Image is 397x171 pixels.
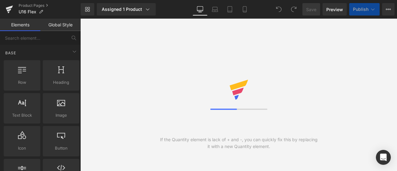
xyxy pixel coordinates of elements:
button: Redo [288,3,300,16]
div: Open Intercom Messenger [376,150,391,165]
span: Icon [6,145,38,151]
span: Base [5,50,17,56]
span: Text Block [6,112,38,119]
div: Assigned 1 Product [102,6,151,12]
button: More [382,3,395,16]
a: Mobile [237,3,252,16]
span: Publish [353,7,368,12]
a: Product Pages [19,3,81,8]
span: Save [306,6,316,13]
a: Tablet [222,3,237,16]
a: Preview [323,3,347,16]
span: Preview [326,6,343,13]
a: Global Style [40,19,81,31]
a: Desktop [193,3,207,16]
span: Row [6,79,38,86]
div: If the Quantity element is lack of + and -, you can quickly fix this by replacing it with a new Q... [159,136,318,150]
span: Heading [45,79,78,86]
span: Button [45,145,78,151]
button: Undo [273,3,285,16]
a: New Library [81,3,94,16]
span: U16 Flex [19,9,36,14]
button: Publish [349,3,380,16]
span: Image [45,112,78,119]
a: Laptop [207,3,222,16]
